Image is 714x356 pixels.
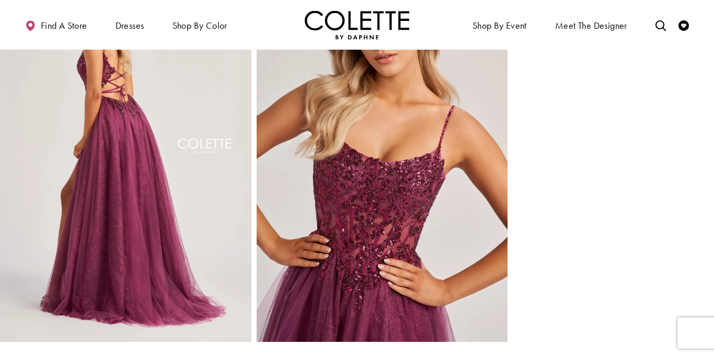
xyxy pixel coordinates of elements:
span: Shop By Event [470,10,529,39]
a: Find a store [22,10,89,39]
span: Find a store [41,20,87,31]
span: Dresses [113,10,147,39]
a: Meet the designer [552,10,630,39]
span: Shop by color [170,10,230,39]
span: Shop By Event [473,20,527,31]
span: Dresses [116,20,144,31]
img: Colette by Daphne [305,10,409,39]
a: Toggle search [653,10,669,39]
a: Visit Home Page [305,10,409,39]
span: Shop by color [172,20,227,31]
span: Meet the designer [555,20,627,31]
a: Check Wishlist [676,10,692,39]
